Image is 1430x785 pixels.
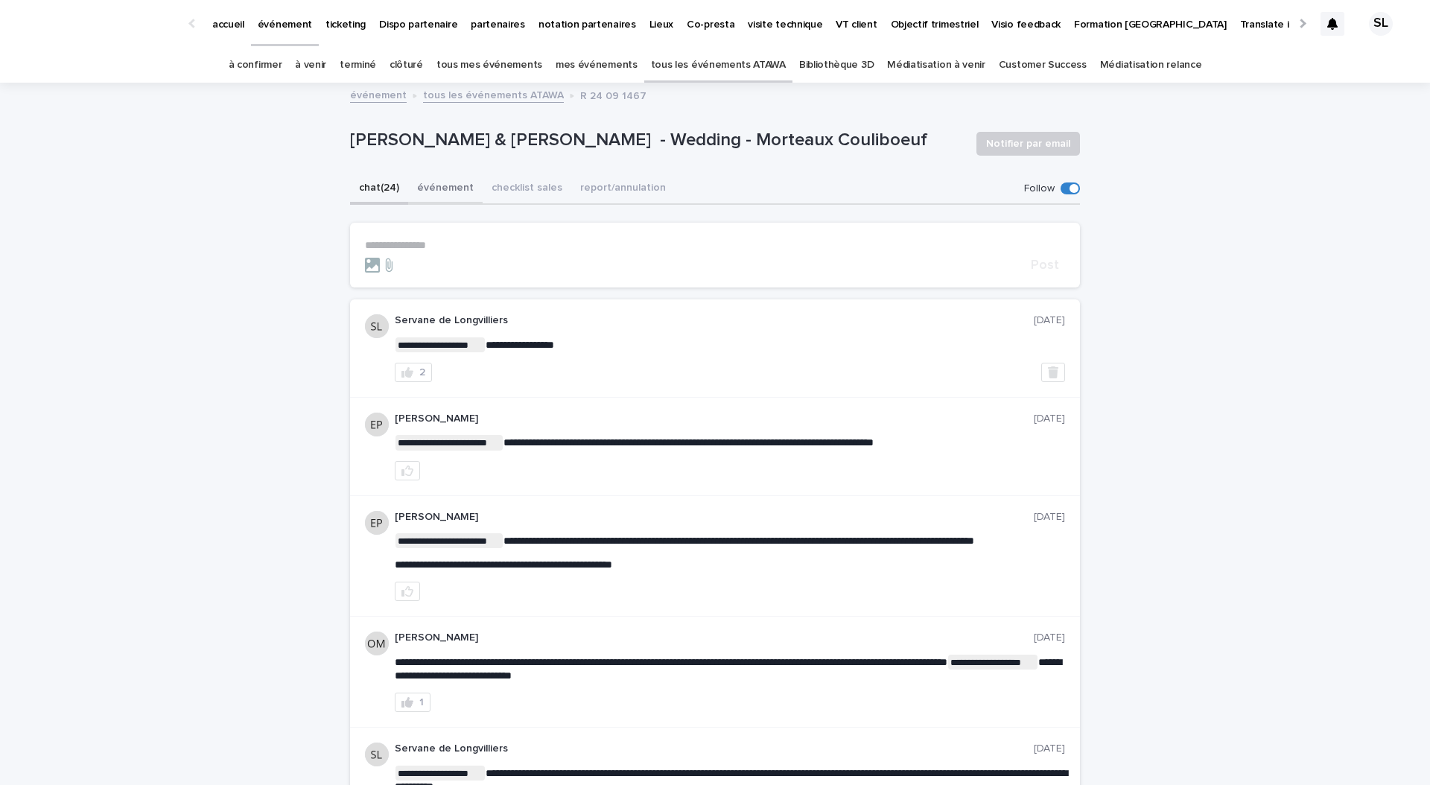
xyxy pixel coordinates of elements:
[1034,743,1065,755] p: [DATE]
[295,48,326,83] a: à venir
[887,48,985,83] a: Médiatisation à venir
[436,48,542,83] a: tous mes événements
[395,461,420,480] button: like this post
[483,174,571,205] button: checklist sales
[580,86,646,103] p: R 24 09 1467
[350,130,965,151] p: [PERSON_NAME] & [PERSON_NAME] - Wedding - Morteaux Couliboeuf
[423,86,564,103] a: tous les événements ATAWA
[390,48,423,83] a: clôturé
[1034,511,1065,524] p: [DATE]
[350,86,407,103] a: événement
[395,314,1034,327] p: Servane de Longvilliers
[395,632,1034,644] p: [PERSON_NAME]
[419,367,425,378] div: 2
[1034,632,1065,644] p: [DATE]
[1024,182,1055,195] p: Follow
[229,48,282,83] a: à confirmer
[1369,12,1393,36] div: SL
[350,174,408,205] button: chat (24)
[340,48,376,83] a: terminé
[395,693,430,712] button: 1
[976,132,1080,156] button: Notifier par email
[395,743,1034,755] p: Servane de Longvilliers
[408,174,483,205] button: événement
[419,697,424,708] div: 1
[1025,258,1065,272] button: Post
[1034,413,1065,425] p: [DATE]
[395,413,1034,425] p: [PERSON_NAME]
[395,582,420,601] button: like this post
[30,9,174,39] img: Ls34BcGeRexTGTNfXpUC
[1034,314,1065,327] p: [DATE]
[986,136,1070,151] span: Notifier par email
[395,511,1034,524] p: [PERSON_NAME]
[395,363,432,382] button: 2
[999,48,1087,83] a: Customer Success
[651,48,786,83] a: tous les événements ATAWA
[1100,48,1202,83] a: Médiatisation relance
[556,48,638,83] a: mes événements
[1031,258,1059,272] span: Post
[571,174,675,205] button: report/annulation
[799,48,874,83] a: Bibliothèque 3D
[1041,363,1065,382] button: Delete post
